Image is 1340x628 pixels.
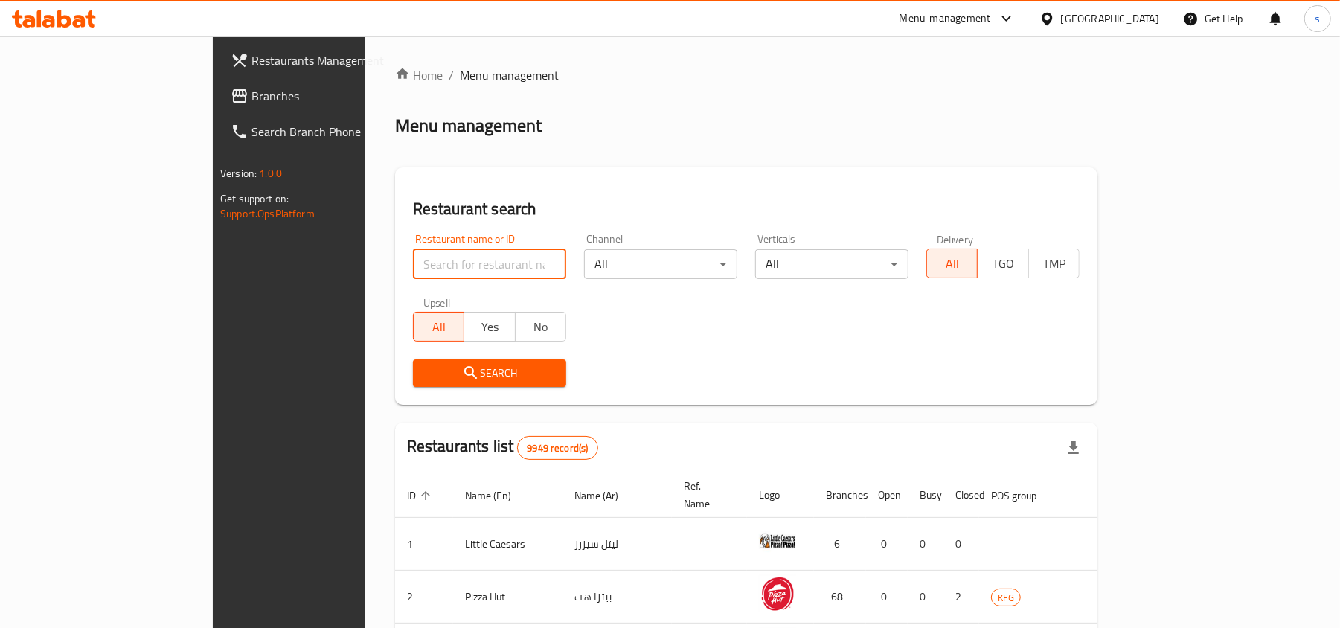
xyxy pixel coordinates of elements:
div: Export file [1056,430,1091,466]
th: Closed [943,472,979,518]
span: Name (Ar) [574,487,638,504]
span: POS group [991,487,1056,504]
td: 6 [814,518,866,571]
span: TMP [1035,253,1074,275]
a: Restaurants Management [219,42,437,78]
button: TMP [1028,249,1080,278]
span: Menu management [460,66,559,84]
span: TGO [984,253,1022,275]
div: Total records count [517,436,597,460]
nav: breadcrumb [395,66,1097,84]
div: Menu-management [900,10,991,28]
a: Support.OpsPlatform [220,204,315,223]
button: Search [413,359,566,387]
span: KFG [992,589,1020,606]
label: Delivery [937,234,974,244]
th: Open [866,472,908,518]
input: Search for restaurant name or ID.. [413,249,566,279]
span: Yes [470,316,509,338]
span: All [933,253,972,275]
td: 0 [866,518,908,571]
h2: Menu management [395,114,542,138]
button: Yes [464,312,515,342]
span: No [522,316,560,338]
span: Ref. Name [684,477,729,513]
th: Branches [814,472,866,518]
span: ID [407,487,435,504]
td: Little Caesars [453,518,562,571]
span: Branches [251,87,425,105]
button: No [515,312,566,342]
li: / [449,66,454,84]
td: 2 [943,571,979,624]
td: 0 [908,518,943,571]
div: [GEOGRAPHIC_DATA] [1061,10,1159,27]
span: Get support on: [220,189,289,208]
td: 0 [943,518,979,571]
button: All [926,249,978,278]
button: All [413,312,464,342]
td: 68 [814,571,866,624]
span: Version: [220,164,257,183]
td: 0 [908,571,943,624]
img: Pizza Hut [759,575,796,612]
th: Logo [747,472,814,518]
h2: Restaurants list [407,435,598,460]
button: TGO [977,249,1028,278]
img: Little Caesars [759,522,796,560]
td: ليتل سيزرز [562,518,672,571]
span: Search Branch Phone [251,123,425,141]
span: 1.0.0 [259,164,282,183]
td: Pizza Hut [453,571,562,624]
label: Upsell [423,297,451,307]
th: Busy [908,472,943,518]
div: All [584,249,737,279]
span: Search [425,364,554,382]
h2: Restaurant search [413,198,1080,220]
div: All [755,249,908,279]
span: All [420,316,458,338]
span: 9949 record(s) [518,441,597,455]
span: Restaurants Management [251,51,425,69]
span: s [1315,10,1320,27]
a: Search Branch Phone [219,114,437,150]
td: بيتزا هت [562,571,672,624]
a: Branches [219,78,437,114]
td: 0 [866,571,908,624]
span: Name (En) [465,487,530,504]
